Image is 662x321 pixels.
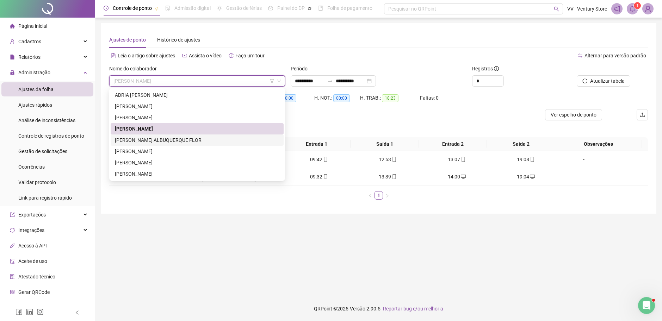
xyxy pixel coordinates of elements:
[391,157,397,162] span: mobile
[18,195,72,201] span: Link para registro rápido
[118,53,175,58] span: Leia o artigo sobre ajustes
[111,101,284,112] div: CLAUDENIA MARIA LOPES VIEIRA
[287,173,351,181] div: 09:32
[217,6,222,11] span: sun
[638,297,655,314] iframe: Intercom live chat
[280,94,296,102] span: 00:00
[18,149,67,154] span: Gestão de solicitações
[115,125,279,133] div: [PERSON_NAME]
[10,228,15,233] span: sync
[115,102,279,110] div: [PERSON_NAME]
[554,6,559,12] span: search
[614,6,620,12] span: notification
[420,95,439,101] span: Faltas: 0
[639,112,645,118] span: upload
[270,94,314,102] div: HE 3:
[425,156,489,163] div: 13:07
[111,134,284,146] div: MARIA CLAUDIANE M. ALBUQUERQUE FLOR
[270,79,274,83] span: filter
[383,191,391,200] li: Próxima página
[115,91,279,99] div: ADRIA [PERSON_NAME]
[563,156,605,163] div: -
[155,6,159,11] span: pushpin
[18,70,50,75] span: Administração
[327,78,333,84] span: swap-right
[109,65,161,73] label: Nome do colaborador
[115,147,279,155] div: [PERSON_NAME]
[494,66,499,71] span: info-circle
[366,191,375,200] li: Página anterior
[18,180,56,185] span: Validar protocolo
[425,173,489,181] div: 14:00
[383,191,391,200] button: right
[322,157,328,162] span: mobile
[10,259,15,264] span: audit
[318,6,323,11] span: book
[18,87,54,92] span: Ajustes da folha
[360,94,420,102] div: H. TRAB.:
[235,53,265,58] span: Faça um tour
[494,173,558,181] div: 19:04
[494,156,558,163] div: 19:08
[18,227,44,233] span: Integrações
[10,274,15,279] span: solution
[327,78,333,84] span: to
[577,75,630,87] button: Atualizar tabela
[182,53,187,58] span: youtube
[189,53,222,58] span: Assista o vídeo
[460,157,466,162] span: mobile
[16,308,23,315] span: facebook
[111,53,116,58] span: file-text
[558,140,639,148] span: Observações
[18,258,47,264] span: Aceite de uso
[308,6,312,11] span: pushpin
[75,310,80,315] span: left
[10,39,15,44] span: user-add
[383,306,443,311] span: Reportar bug e/ou melhoria
[111,112,284,123] div: JESSICA AIRES MOREIRA MELO
[314,94,360,102] div: H. NOT.:
[174,5,211,11] span: Admissão digital
[551,111,596,119] span: Ver espelho de ponto
[115,136,279,144] div: [PERSON_NAME] ALBUQUERQUE FLOR
[333,94,350,102] span: 00:00
[10,290,15,295] span: qrcode
[375,191,383,200] li: 1
[283,137,351,151] th: Entrada 1
[115,170,279,178] div: [PERSON_NAME]
[385,194,389,198] span: right
[291,65,312,73] label: Período
[634,2,641,9] sup: 1
[18,212,46,218] span: Exportações
[327,5,372,11] span: Folha de pagamento
[165,6,170,11] span: file-done
[382,94,398,102] span: 18:23
[391,174,397,179] span: mobile
[26,308,33,315] span: linkedin
[111,168,284,180] div: WENDERSON TAVARES FERREIRA
[18,118,75,123] span: Análise de inconsistências
[567,5,607,13] span: VV - Ventury Store
[582,78,587,83] span: reload
[10,243,15,248] span: api
[629,6,636,12] span: bell
[268,6,273,11] span: dashboard
[529,174,535,179] span: desktop
[351,137,419,151] th: Saída 1
[375,191,383,199] a: 1
[104,6,109,11] span: clock-circle
[111,89,284,101] div: ADRIA KAREN RODRIGUES DE FARIAS
[111,157,284,168] div: SIBELE IVO DE SOUSA
[578,53,583,58] span: swap
[368,194,372,198] span: left
[356,156,420,163] div: 12:53
[277,5,305,11] span: Painel do DP
[487,137,555,151] th: Saída 2
[229,53,234,58] span: history
[10,212,15,217] span: export
[18,133,84,139] span: Controle de registros de ponto
[356,173,420,181] div: 13:39
[18,54,41,60] span: Relatórios
[18,243,47,248] span: Acesso à API
[111,123,284,134] div: JESSICA SILVA DOS SANTOS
